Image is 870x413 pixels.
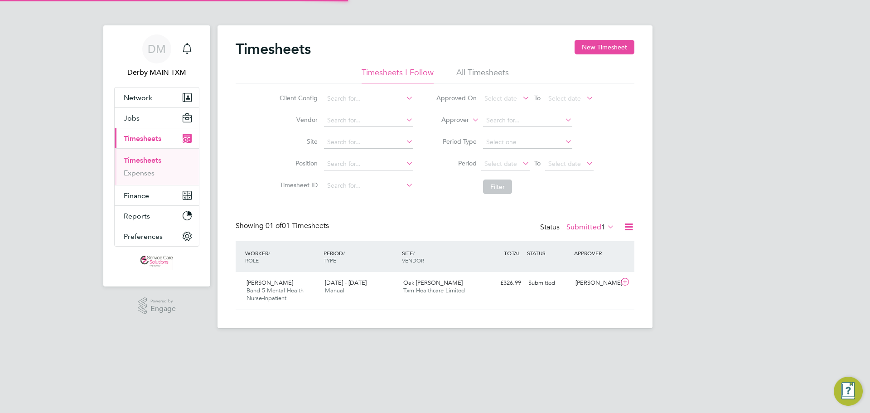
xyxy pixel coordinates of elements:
span: Select date [548,94,581,102]
label: Vendor [277,116,318,124]
input: Search for... [324,158,413,170]
a: Go to home page [114,256,199,270]
input: Search for... [324,114,413,127]
button: Reports [115,206,199,226]
span: / [268,249,270,257]
label: Client Config [277,94,318,102]
span: Network [124,93,152,102]
input: Search for... [324,136,413,149]
span: Engage [150,305,176,313]
span: VENDOR [402,257,424,264]
span: Txm Healthcare Limited [403,287,465,294]
li: All Timesheets [456,67,509,83]
span: [PERSON_NAME] [246,279,293,287]
div: SITE [400,245,478,268]
input: Search for... [483,114,572,127]
label: Site [277,137,318,146]
label: Period [436,159,477,167]
span: / [413,249,415,257]
div: Timesheets [115,148,199,185]
span: Derby MAIN TXM [114,67,199,78]
span: To [532,157,543,169]
span: To [532,92,543,104]
button: Network [115,87,199,107]
span: Finance [124,191,149,200]
span: [DATE] - [DATE] [325,279,367,287]
label: Timesheet ID [277,181,318,189]
span: / [343,249,345,257]
label: Period Type [436,137,477,146]
span: Oak [PERSON_NAME] [403,279,463,287]
span: TOTAL [504,249,520,257]
a: Expenses [124,169,155,177]
span: ROLE [245,257,259,264]
div: Status [540,221,616,234]
button: Engage Resource Center [834,377,863,406]
span: DM [148,43,166,55]
button: Timesheets [115,128,199,148]
nav: Main navigation [103,25,210,287]
div: £326.99 [478,276,525,291]
label: Approved On [436,94,477,102]
span: Powered by [150,297,176,305]
span: Timesheets [124,134,161,143]
input: Select one [483,136,572,149]
div: APPROVER [572,245,619,261]
label: Position [277,159,318,167]
input: Search for... [324,180,413,192]
label: Approver [428,116,469,125]
span: Select date [484,94,517,102]
div: WORKER [243,245,321,268]
img: txmhealthcare-logo-retina.png [140,256,173,270]
input: Search for... [324,92,413,105]
div: STATUS [525,245,572,261]
span: Select date [548,160,581,168]
div: Showing [236,221,331,231]
span: Reports [124,212,150,220]
span: Select date [484,160,517,168]
a: Powered byEngage [138,297,176,315]
a: DMDerby MAIN TXM [114,34,199,78]
button: Preferences [115,226,199,246]
a: Timesheets [124,156,161,165]
span: TYPE [324,257,336,264]
button: New Timesheet [575,40,634,54]
li: Timesheets I Follow [362,67,434,83]
span: 01 Timesheets [266,221,329,230]
div: PERIOD [321,245,400,268]
div: [PERSON_NAME] [572,276,619,291]
span: 1 [601,223,605,232]
span: Jobs [124,114,140,122]
div: Submitted [525,276,572,291]
span: Band 5 Mental Health Nurse-Inpatient [246,287,304,302]
span: Manual [325,287,344,294]
label: Submitted [566,223,614,232]
span: 01 of [266,221,282,230]
span: Preferences [124,232,163,241]
h2: Timesheets [236,40,311,58]
button: Finance [115,185,199,205]
button: Jobs [115,108,199,128]
button: Filter [483,180,512,194]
